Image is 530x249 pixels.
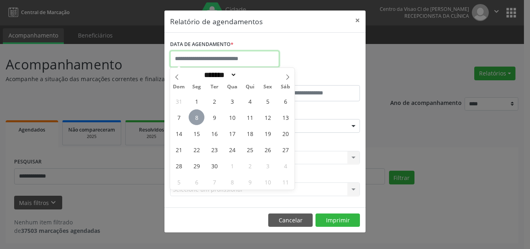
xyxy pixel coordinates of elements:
[242,174,258,190] span: Outubro 9, 2025
[260,142,276,157] span: Setembro 26, 2025
[224,174,240,190] span: Outubro 8, 2025
[278,109,293,125] span: Setembro 13, 2025
[278,126,293,141] span: Setembro 20, 2025
[224,126,240,141] span: Setembro 17, 2025
[260,158,276,174] span: Outubro 3, 2025
[224,93,240,109] span: Setembro 3, 2025
[349,10,366,30] button: Close
[189,109,204,125] span: Setembro 8, 2025
[277,84,294,90] span: Sáb
[189,126,204,141] span: Setembro 15, 2025
[189,174,204,190] span: Outubro 6, 2025
[206,109,222,125] span: Setembro 9, 2025
[206,84,223,90] span: Ter
[201,71,237,79] select: Month
[171,126,187,141] span: Setembro 14, 2025
[224,109,240,125] span: Setembro 10, 2025
[278,158,293,174] span: Outubro 4, 2025
[268,213,313,227] button: Cancelar
[260,109,276,125] span: Setembro 12, 2025
[189,158,204,174] span: Setembro 29, 2025
[237,71,263,79] input: Year
[171,142,187,157] span: Setembro 21, 2025
[188,84,206,90] span: Seg
[223,84,241,90] span: Qua
[171,174,187,190] span: Outubro 5, 2025
[206,142,222,157] span: Setembro 23, 2025
[259,84,277,90] span: Sex
[189,142,204,157] span: Setembro 22, 2025
[224,142,240,157] span: Setembro 24, 2025
[242,126,258,141] span: Setembro 18, 2025
[224,158,240,174] span: Outubro 1, 2025
[206,174,222,190] span: Outubro 7, 2025
[267,73,360,85] label: ATÉ
[206,93,222,109] span: Setembro 2, 2025
[278,174,293,190] span: Outubro 11, 2025
[260,126,276,141] span: Setembro 19, 2025
[170,84,188,90] span: Dom
[206,126,222,141] span: Setembro 16, 2025
[170,16,263,27] h5: Relatório de agendamentos
[171,93,187,109] span: Agosto 31, 2025
[171,158,187,174] span: Setembro 28, 2025
[260,174,276,190] span: Outubro 10, 2025
[278,93,293,109] span: Setembro 6, 2025
[278,142,293,157] span: Setembro 27, 2025
[241,84,259,90] span: Qui
[242,109,258,125] span: Setembro 11, 2025
[242,93,258,109] span: Setembro 4, 2025
[242,158,258,174] span: Outubro 2, 2025
[315,213,360,227] button: Imprimir
[206,158,222,174] span: Setembro 30, 2025
[170,38,233,51] label: DATA DE AGENDAMENTO
[242,142,258,157] span: Setembro 25, 2025
[189,93,204,109] span: Setembro 1, 2025
[260,93,276,109] span: Setembro 5, 2025
[171,109,187,125] span: Setembro 7, 2025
